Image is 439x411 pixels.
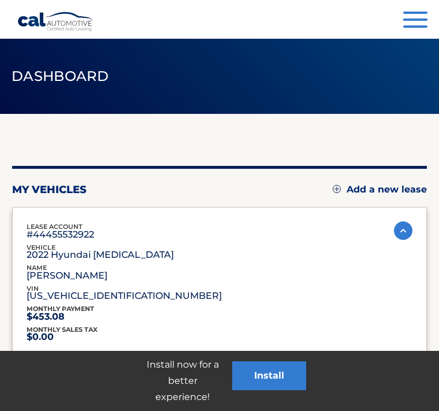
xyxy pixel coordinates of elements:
button: Install [232,361,306,390]
span: Dashboard [12,68,109,84]
p: [US_VEHICLE_IDENTIFICATION_NUMBER] [27,293,222,299]
span: lease account [27,223,83,231]
img: add.svg [333,185,341,193]
span: vehicle [27,243,55,251]
span: name [27,264,47,272]
img: accordion-active.svg [394,221,412,240]
p: 2022 Hyundai [MEDICAL_DATA] [27,252,174,258]
p: Install now for a better experience! [133,357,232,405]
span: Monthly sales Tax [27,325,98,334]
a: Cal Automotive [17,12,94,32]
button: Menu [403,12,427,31]
span: Monthly Payment [27,305,94,313]
h2: my vehicles [12,183,87,196]
p: #44455532922 [27,232,94,238]
p: [PERSON_NAME] [27,273,107,279]
a: Add a new lease [333,184,427,195]
span: vin [27,284,39,292]
p: $453.08 [27,314,94,320]
p: $0.00 [27,334,98,340]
